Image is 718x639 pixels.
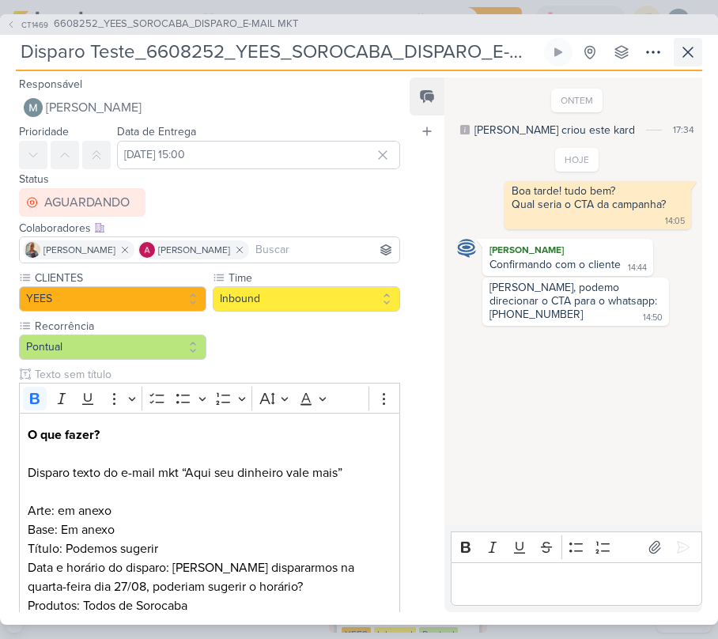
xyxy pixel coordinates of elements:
p: Data e horário do disparo: [PERSON_NAME] dispararmos na quarta-feira dia 27/08, poderiam sugerir ... [28,558,391,596]
div: Colaboradores [19,220,400,236]
strong: O que fazer? [28,427,100,443]
div: 14:05 [665,215,685,228]
div: Ligar relógio [552,46,565,59]
label: CLIENTES [33,270,206,286]
div: 17:34 [673,123,694,137]
div: Editor toolbar [19,383,400,414]
div: [PERSON_NAME] criou este kard [474,122,635,138]
label: Responsável [19,78,82,91]
span: [PERSON_NAME] [46,98,142,117]
img: Caroline Traven De Andrade [457,239,476,258]
button: AGUARDANDO [19,188,145,217]
input: Select a date [117,141,400,169]
button: Inbound [213,286,400,312]
div: Boa tarde! tudo bem? [512,184,684,198]
img: Iara Santos [25,242,40,258]
input: Texto sem título [32,366,400,383]
p: Produtos: Todos de Sorocaba Cta: Whatsapp [PHONE_NUMBER] [28,596,391,634]
label: Status [19,172,49,186]
div: Editor editing area: main [451,562,702,606]
label: Data de Entrega [117,125,196,138]
button: [PERSON_NAME] [19,93,400,122]
span: [PERSON_NAME] [43,243,115,257]
label: Prioridade [19,125,69,138]
button: YEES [19,286,206,312]
img: Alessandra Gomes [139,242,155,258]
label: Time [227,270,400,286]
div: Qual seria o CTA da campanha? [512,198,666,211]
label: Recorrência [33,318,206,335]
div: [PERSON_NAME] [486,242,650,258]
div: 14:44 [628,262,647,274]
div: Editor toolbar [451,531,702,562]
span: [PERSON_NAME] [158,243,230,257]
p: Disparo texto do e-mail mkt “Aqui seu dinheiro vale mais” Arte: em anexo Base: Em anexo Título: P... [28,425,391,558]
img: Mariana Amorim [24,98,43,117]
div: Confirmando com o cliente [489,258,621,271]
input: Buscar [252,240,396,259]
div: 14:50 [643,312,663,324]
button: Pontual [19,335,206,360]
input: Kard Sem Título [16,38,541,66]
div: AGUARDANDO [44,193,130,212]
div: [PERSON_NAME], podemo direcionar o CTA para o whatsapp: [PHONE_NUMBER] [489,281,660,321]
